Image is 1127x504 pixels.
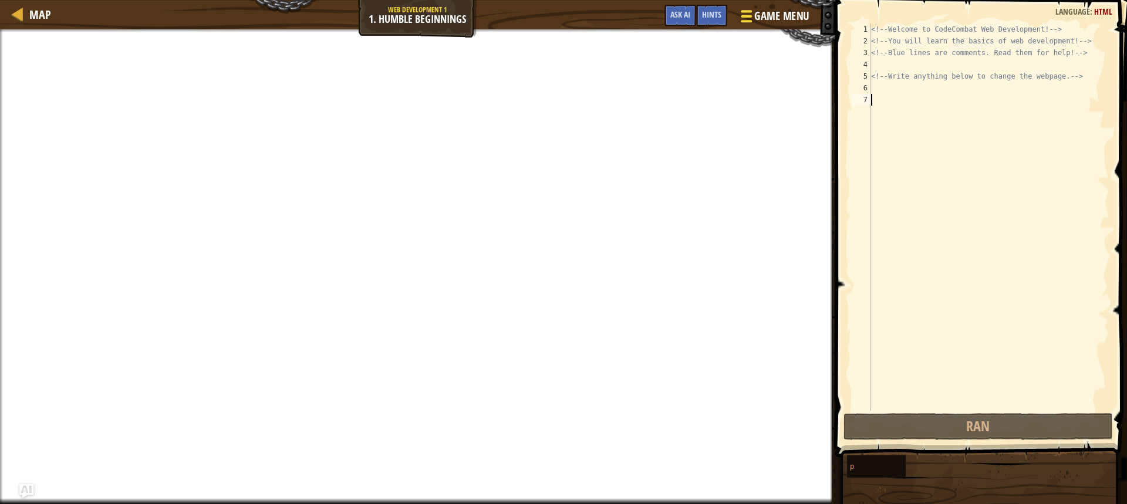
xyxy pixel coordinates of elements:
button: Game Menu [731,4,816,33]
div: 6 [852,82,871,94]
a: Map [23,6,51,22]
span: Ask AI [670,9,690,20]
button: Ran [843,413,1113,440]
button: Ask AI [664,5,696,26]
span: Map [29,6,51,22]
div: 4 [852,59,871,70]
span: Language [1055,6,1090,17]
div: 3 [852,47,871,59]
span: Game Menu [754,8,809,24]
div: 7 [852,94,871,106]
span: : [1090,6,1094,17]
div: 2 [852,35,871,47]
span: p [850,463,854,471]
div: 1 [852,23,871,35]
span: HTML [1094,6,1112,17]
span: Hints [702,9,721,20]
div: 5 [852,70,871,82]
button: Ask AI [19,484,33,498]
span: Ran [966,417,990,435]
